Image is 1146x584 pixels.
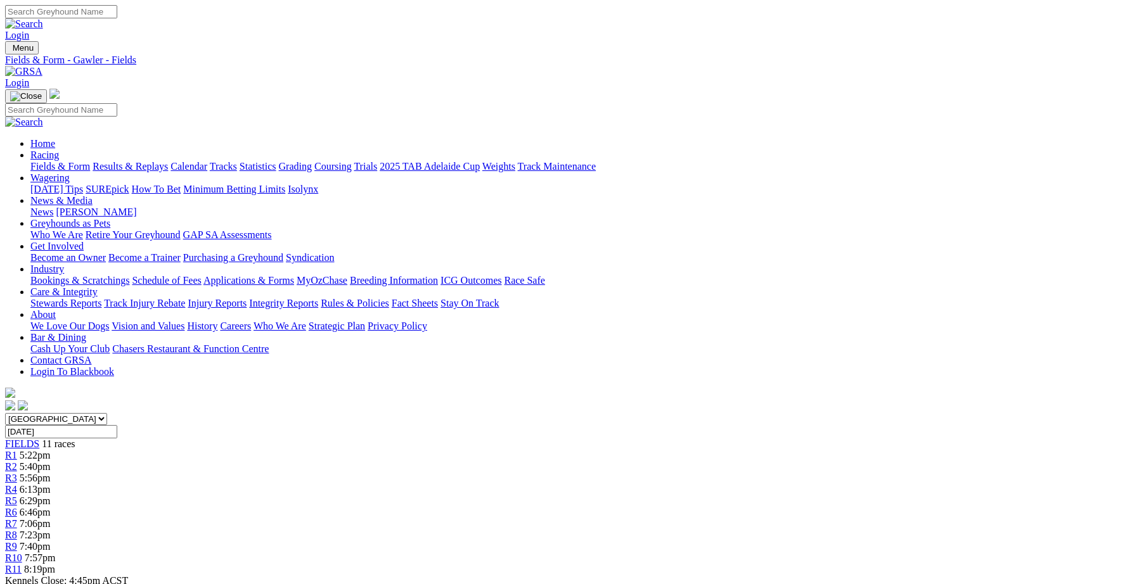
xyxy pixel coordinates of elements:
a: Schedule of Fees [132,275,201,286]
div: Care & Integrity [30,298,1141,309]
a: Tracks [210,161,237,172]
a: R5 [5,495,17,506]
span: 6:13pm [20,484,51,495]
span: 11 races [42,438,75,449]
a: R9 [5,541,17,552]
a: Fields & Form - Gawler - Fields [5,54,1141,66]
a: Racing [30,149,59,160]
img: facebook.svg [5,400,15,410]
a: Greyhounds as Pets [30,218,110,229]
a: Get Involved [30,241,84,251]
div: Get Involved [30,252,1141,263]
a: Integrity Reports [249,298,318,308]
a: MyOzChase [297,275,347,286]
img: GRSA [5,66,42,77]
input: Search [5,103,117,117]
a: Login [5,77,29,88]
a: Fields & Form [30,161,90,172]
a: Minimum Betting Limits [183,184,285,194]
a: Become a Trainer [108,252,181,263]
a: Calendar [171,161,207,172]
span: 8:19pm [24,564,55,574]
div: Wagering [30,184,1141,195]
a: We Love Our Dogs [30,321,109,331]
a: Injury Reports [188,298,247,308]
a: Become an Owner [30,252,106,263]
a: Track Maintenance [518,161,596,172]
a: History [187,321,217,331]
a: FIELDS [5,438,39,449]
a: R3 [5,473,17,483]
a: R6 [5,507,17,517]
img: twitter.svg [18,400,28,410]
a: R1 [5,450,17,460]
a: Race Safe [504,275,544,286]
a: Breeding Information [350,275,438,286]
a: Careers [220,321,251,331]
a: R11 [5,564,22,574]
span: 7:23pm [20,530,51,540]
a: Trials [354,161,377,172]
a: Isolynx [288,184,318,194]
a: Results & Replays [93,161,168,172]
a: Syndication [286,252,334,263]
a: Home [30,138,55,149]
a: Strategic Plan [309,321,365,331]
a: Cash Up Your Club [30,343,110,354]
a: Who We Are [254,321,306,331]
a: Rules & Policies [321,298,389,308]
a: Industry [30,263,64,274]
a: Retire Your Greyhound [86,229,181,240]
a: R4 [5,484,17,495]
a: R10 [5,552,22,563]
button: Toggle navigation [5,41,39,54]
div: News & Media [30,206,1141,218]
a: News & Media [30,195,93,206]
a: Fact Sheets [392,298,438,308]
input: Select date [5,425,117,438]
a: R8 [5,530,17,540]
span: 7:40pm [20,541,51,552]
a: [PERSON_NAME] [56,206,136,217]
div: About [30,321,1141,332]
span: Menu [13,43,34,53]
a: Purchasing a Greyhound [183,252,283,263]
a: Login To Blackbook [30,366,114,377]
a: SUREpick [86,184,129,194]
div: Racing [30,161,1141,172]
div: Greyhounds as Pets [30,229,1141,241]
a: Track Injury Rebate [104,298,185,308]
img: logo-grsa-white.png [49,89,60,99]
span: 5:22pm [20,450,51,460]
a: News [30,206,53,217]
a: Weights [482,161,515,172]
span: 6:29pm [20,495,51,506]
a: Chasers Restaurant & Function Centre [112,343,269,354]
a: Applications & Forms [203,275,294,286]
a: Wagering [30,172,70,183]
a: Stewards Reports [30,298,101,308]
span: 5:40pm [20,461,51,472]
img: Search [5,18,43,30]
input: Search [5,5,117,18]
a: Bookings & Scratchings [30,275,129,286]
a: R7 [5,518,17,529]
a: About [30,309,56,320]
a: R2 [5,461,17,472]
span: 6:46pm [20,507,51,517]
div: Industry [30,275,1141,286]
span: 7:06pm [20,518,51,529]
a: 2025 TAB Adelaide Cup [380,161,480,172]
button: Toggle navigation [5,89,47,103]
a: Login [5,30,29,41]
a: Stay On Track [441,298,499,308]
